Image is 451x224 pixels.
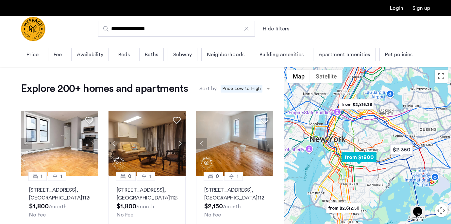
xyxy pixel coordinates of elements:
span: No Fee [204,212,221,217]
span: 1 [60,172,62,180]
span: $1,800 [117,203,136,210]
button: Map camera controls [435,204,448,217]
img: 8515455b-be52-4141-8a40-4c35d33cf98b_638925985418062972.jpeg [109,111,186,176]
span: $1,800 [29,203,49,210]
sub: /month [223,204,241,209]
iframe: chat widget [410,198,431,217]
span: Availability [77,51,103,59]
div: $2,350 [388,142,415,157]
a: Registration [412,6,430,11]
p: [STREET_ADDRESS] 11234 [117,186,177,202]
span: No Fee [29,212,46,217]
button: Next apartment [262,138,273,149]
label: Sort by [199,85,217,93]
sub: /month [136,204,154,209]
button: Show street map [287,70,310,83]
button: Next apartment [175,138,186,149]
h1: Explore 200+ homes and apartments [21,82,188,95]
button: Next apartment [87,138,98,149]
span: Beds [118,51,130,59]
sub: /month [49,204,67,209]
button: Previous apartment [109,138,120,149]
span: Building amenities [259,51,304,59]
span: Fee [54,51,62,59]
ng-select: sort-apartment [218,83,273,95]
span: Neighborhoods [207,51,244,59]
button: Previous apartment [196,138,207,149]
span: 0 [128,172,131,180]
span: $2,150 [204,203,223,210]
a: Login [390,6,403,11]
p: [STREET_ADDRESS] 11226 [204,186,265,202]
span: 1 [41,172,42,180]
span: 1 [237,172,239,180]
div: from $2,815.38 [336,97,376,112]
span: Price Low to High [221,85,262,93]
img: logo [21,17,45,41]
span: 1 [149,172,151,180]
input: Apartment Search [98,21,255,37]
p: [STREET_ADDRESS] 11203 [29,186,90,202]
button: Show satellite imagery [310,70,342,83]
img: a8b926f1-9a91-4e5e-b036-feb4fe78ee5d_638880945617247159.jpeg [21,111,98,176]
button: Toggle fullscreen view [435,70,448,83]
span: 0 [216,172,219,180]
span: Pet policies [385,51,412,59]
span: Baths [145,51,158,59]
a: Cazamio Logo [21,17,45,41]
span: No Fee [117,212,133,217]
span: Subway [173,51,192,59]
button: Previous apartment [21,138,32,149]
button: Show or hide filters [263,25,289,33]
div: from $2,612.50 [324,201,364,215]
span: Apartment amenities [319,51,370,59]
div: from $1800 [339,150,379,164]
span: Price [26,51,39,59]
img: 1995_638675525555633868.jpeg [196,111,274,176]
